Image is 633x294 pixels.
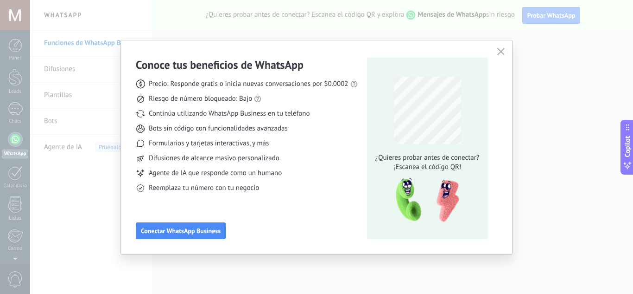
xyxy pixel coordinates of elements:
[623,136,632,157] span: Copilot
[149,169,282,178] span: Agente de IA que responde como un humano
[149,154,279,163] span: Difusiones de alcance masivo personalizado
[388,176,461,225] img: qr-pic-1x.png
[141,228,221,234] span: Conectar WhatsApp Business
[149,124,288,133] span: Bots sin código con funcionalidades avanzadas
[373,153,482,163] span: ¿Quieres probar antes de conectar?
[149,94,252,104] span: Riesgo de número bloqueado: Bajo
[149,139,269,148] span: Formularios y tarjetas interactivas, y más
[149,109,310,118] span: Continúa utilizando WhatsApp Business en tu teléfono
[149,183,259,193] span: Reemplaza tu número con tu negocio
[136,222,226,239] button: Conectar WhatsApp Business
[373,163,482,172] span: ¡Escanea el código QR!
[149,79,348,89] span: Precio: Responde gratis o inicia nuevas conversaciones por $0.0002
[136,58,304,72] h3: Conoce tus beneficios de WhatsApp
